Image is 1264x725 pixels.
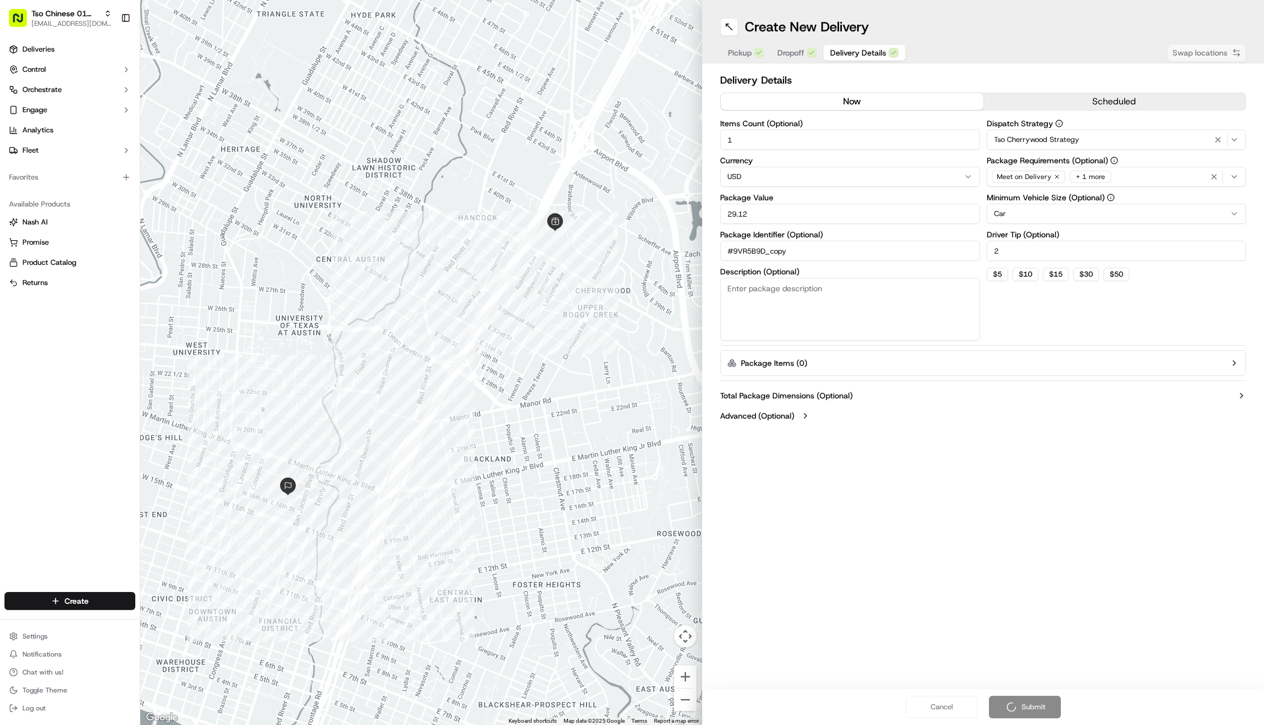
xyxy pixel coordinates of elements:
[987,194,1247,201] label: Minimum Vehicle Size (Optional)
[31,19,112,28] button: [EMAIL_ADDRESS][DOMAIN_NAME]
[4,168,135,186] div: Favorites
[11,12,34,34] img: Nash
[987,167,1247,187] button: Meet on Delivery+ 1 more
[22,125,53,135] span: Analytics
[674,666,697,688] button: Zoom in
[4,40,135,58] a: Deliveries
[38,119,142,128] div: We're available if you need us!
[720,410,1246,421] button: Advanced (Optional)
[720,204,980,224] input: Enter package value
[4,592,135,610] button: Create
[987,157,1247,164] label: Package Requirements (Optional)
[1107,194,1115,201] button: Minimum Vehicle Size (Optional)
[720,130,980,150] input: Enter number of items
[4,682,135,698] button: Toggle Theme
[777,47,804,58] span: Dropoff
[4,700,135,716] button: Log out
[674,625,697,648] button: Map camera controls
[4,233,135,251] button: Promise
[22,686,67,695] span: Toggle Theme
[22,44,54,54] span: Deliveries
[22,258,76,268] span: Product Catalog
[987,231,1247,238] label: Driver Tip (Optional)
[11,108,31,128] img: 1736555255976-a54dd68f-1ca7-489b-9aae-adbdc363a1c4
[720,194,980,201] label: Package Value
[631,718,647,724] a: Terms (opens in new tab)
[564,718,625,724] span: Map data ©2025 Google
[509,717,557,725] button: Keyboard shortcuts
[7,159,90,179] a: 📗Knowledge Base
[1043,268,1069,281] button: $15
[4,141,135,159] button: Fleet
[4,4,116,31] button: Tso Chinese 01 Cherrywood[EMAIL_ADDRESS][DOMAIN_NAME]
[1013,268,1038,281] button: $10
[29,73,202,85] input: Got a question? Start typing here...
[654,718,699,724] a: Report a map error
[22,668,63,677] span: Chat with us!
[65,595,89,607] span: Create
[4,254,135,272] button: Product Catalog
[720,390,853,401] label: Total Package Dimensions (Optional)
[720,231,980,238] label: Package Identifier (Optional)
[1055,120,1063,127] button: Dispatch Strategy
[11,164,20,173] div: 📗
[745,18,869,36] h1: Create New Delivery
[1070,171,1111,183] div: + 1 more
[95,164,104,173] div: 💻
[4,274,135,292] button: Returns
[4,195,135,213] div: Available Products
[112,191,136,199] span: Pylon
[720,72,1246,88] h2: Delivery Details
[1073,268,1099,281] button: $30
[674,689,697,711] button: Zoom out
[987,120,1247,127] label: Dispatch Strategy
[720,157,980,164] label: Currency
[720,120,980,127] label: Items Count (Optional)
[4,121,135,139] a: Analytics
[830,47,886,58] span: Delivery Details
[9,237,131,247] a: Promise
[22,704,45,713] span: Log out
[143,710,180,725] img: Google
[22,65,46,75] span: Control
[4,61,135,79] button: Control
[9,278,131,288] a: Returns
[987,130,1247,150] button: Tso Cherrywood Strategy
[4,101,135,119] button: Engage
[11,45,204,63] p: Welcome 👋
[4,628,135,644] button: Settings
[720,241,980,261] input: Enter package identifier
[1103,268,1129,281] button: $50
[997,172,1051,181] span: Meet on Delivery
[9,217,131,227] a: Nash AI
[721,93,983,110] button: now
[720,268,980,276] label: Description (Optional)
[4,646,135,662] button: Notifications
[983,93,1246,110] button: scheduled
[106,163,180,175] span: API Documentation
[79,190,136,199] a: Powered byPylon
[22,105,47,115] span: Engage
[22,85,62,95] span: Orchestrate
[4,213,135,231] button: Nash AI
[191,111,204,125] button: Start new chat
[720,350,1246,376] button: Package Items (0)
[22,145,39,155] span: Fleet
[31,8,99,19] button: Tso Chinese 01 Cherrywood
[22,237,49,247] span: Promise
[728,47,752,58] span: Pickup
[994,135,1079,145] span: Tso Cherrywood Strategy
[4,81,135,99] button: Orchestrate
[720,410,794,421] label: Advanced (Optional)
[22,650,62,659] span: Notifications
[4,664,135,680] button: Chat with us!
[22,163,86,175] span: Knowledge Base
[987,241,1247,261] input: Enter driver tip amount
[143,710,180,725] a: Open this area in Google Maps (opens a new window)
[987,268,1008,281] button: $5
[1110,157,1118,164] button: Package Requirements (Optional)
[720,390,1246,401] button: Total Package Dimensions (Optional)
[22,278,48,288] span: Returns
